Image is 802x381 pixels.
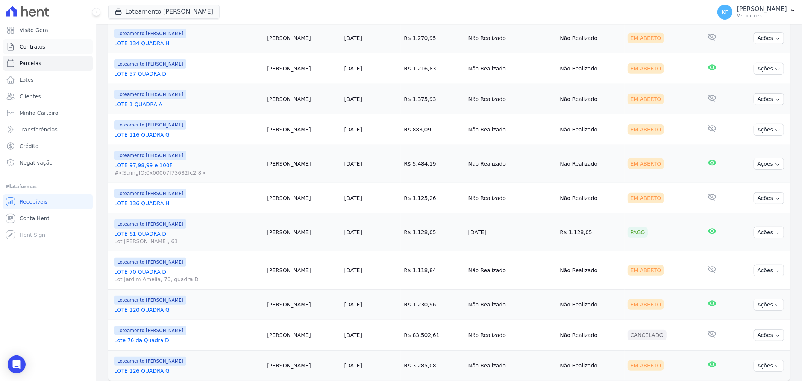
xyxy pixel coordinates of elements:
[344,66,362,72] a: [DATE]
[401,114,465,145] td: R$ 888,09
[20,26,50,34] span: Visão Geral
[557,251,625,290] td: Não Realizado
[264,351,341,381] td: [PERSON_NAME]
[465,183,557,213] td: Não Realizado
[628,360,664,371] div: Em Aberto
[114,230,261,245] a: LOTE 61 QUADRA DLot [PERSON_NAME], 61
[114,120,186,130] span: Loteamento [PERSON_NAME]
[401,320,465,351] td: R$ 83.502,61
[114,169,261,177] span: #<StringIO:0x00007f73682fc2f8>
[628,265,664,276] div: Em Aberto
[401,213,465,251] td: R$ 1.128,05
[264,114,341,145] td: [PERSON_NAME]
[344,229,362,235] a: [DATE]
[754,265,784,276] button: Ações
[754,227,784,238] button: Ações
[557,23,625,53] td: Não Realizado
[401,145,465,183] td: R$ 5.484,19
[114,276,261,283] span: Lot Jardim Amelia, 70, quadra D
[465,145,557,183] td: Não Realizado
[737,13,787,19] p: Ver opções
[628,158,664,169] div: Em Aberto
[3,72,93,87] a: Lotes
[3,194,93,209] a: Recebíveis
[401,351,465,381] td: R$ 3.285,08
[264,145,341,183] td: [PERSON_NAME]
[344,195,362,201] a: [DATE]
[114,162,261,177] a: LOTE 97,98,99 e 100F#<StringIO:0x00007f73682fc2f8>
[344,363,362,369] a: [DATE]
[557,290,625,320] td: Não Realizado
[557,145,625,183] td: Não Realizado
[557,84,625,114] td: Não Realizado
[264,213,341,251] td: [PERSON_NAME]
[737,5,787,13] p: [PERSON_NAME]
[628,33,664,43] div: Em Aberto
[114,151,186,160] span: Loteamento [PERSON_NAME]
[114,40,261,47] a: LOTE 134 QUADRA H
[264,53,341,84] td: [PERSON_NAME]
[3,211,93,226] a: Conta Hent
[114,131,261,139] a: LOTE 116 QUADRA G
[114,238,261,245] span: Lot [PERSON_NAME], 61
[344,332,362,338] a: [DATE]
[628,330,667,340] div: Cancelado
[754,360,784,372] button: Ações
[754,158,784,170] button: Ações
[557,114,625,145] td: Não Realizado
[20,159,53,166] span: Negativação
[114,70,261,78] a: LOTE 57 QUADRA D
[3,155,93,170] a: Negativação
[344,35,362,41] a: [DATE]
[401,53,465,84] td: R$ 1.216,83
[465,251,557,290] td: Não Realizado
[754,93,784,105] button: Ações
[3,105,93,120] a: Minha Carteira
[557,213,625,251] td: R$ 1.128,05
[344,161,362,167] a: [DATE]
[754,299,784,311] button: Ações
[20,93,41,100] span: Clientes
[401,23,465,53] td: R$ 1.270,95
[114,189,186,198] span: Loteamento [PERSON_NAME]
[465,351,557,381] td: Não Realizado
[20,43,45,50] span: Contratos
[754,124,784,136] button: Ações
[264,23,341,53] td: [PERSON_NAME]
[344,267,362,273] a: [DATE]
[754,32,784,44] button: Ações
[628,63,664,74] div: Em Aberto
[114,258,186,267] span: Loteamento [PERSON_NAME]
[20,198,48,206] span: Recebíveis
[754,192,784,204] button: Ações
[465,114,557,145] td: Não Realizado
[20,142,39,150] span: Crédito
[108,5,220,19] button: Loteamento [PERSON_NAME]
[711,2,802,23] button: KF [PERSON_NAME] Ver opções
[3,23,93,38] a: Visão Geral
[114,326,186,335] span: Loteamento [PERSON_NAME]
[557,351,625,381] td: Não Realizado
[465,23,557,53] td: Não Realizado
[3,89,93,104] a: Clientes
[114,29,186,38] span: Loteamento [PERSON_NAME]
[8,355,26,373] div: Open Intercom Messenger
[20,109,58,117] span: Minha Carteira
[20,76,34,84] span: Lotes
[628,193,664,203] div: Em Aberto
[557,53,625,84] td: Não Realizado
[20,126,58,133] span: Transferências
[754,329,784,341] button: Ações
[114,219,186,229] span: Loteamento [PERSON_NAME]
[264,290,341,320] td: [PERSON_NAME]
[401,84,465,114] td: R$ 1.375,93
[401,251,465,290] td: R$ 1.118,84
[628,124,664,135] div: Em Aberto
[114,306,261,314] a: LOTE 120 QUADRA G
[344,302,362,308] a: [DATE]
[628,299,664,310] div: Em Aberto
[114,357,186,366] span: Loteamento [PERSON_NAME]
[401,290,465,320] td: R$ 1.230,96
[754,63,784,75] button: Ações
[20,59,41,67] span: Parcelas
